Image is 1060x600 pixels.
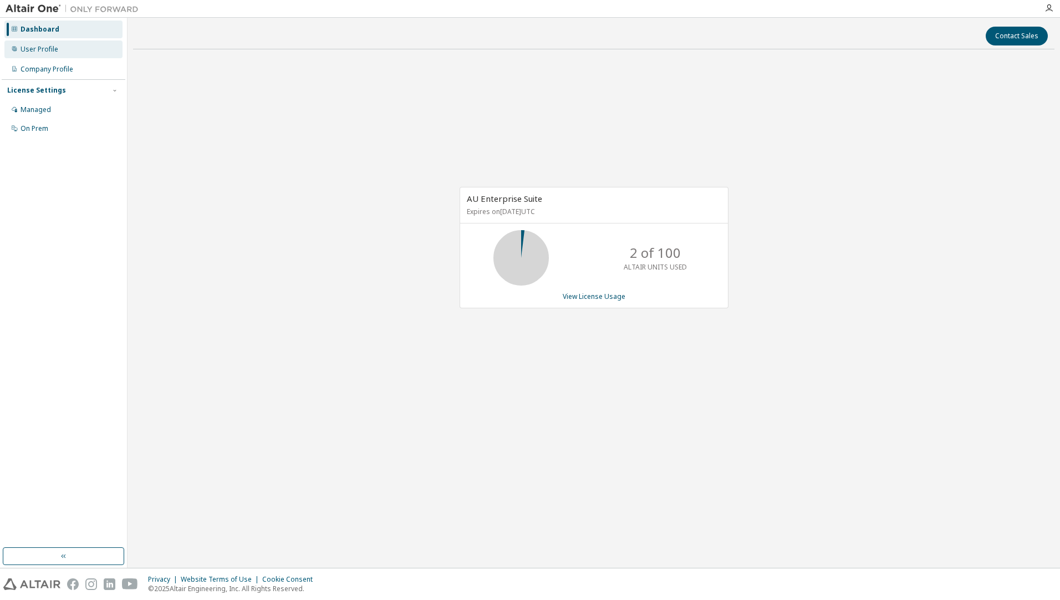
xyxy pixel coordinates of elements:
[7,86,66,95] div: License Settings
[181,575,262,584] div: Website Terms of Use
[21,45,58,54] div: User Profile
[3,578,60,590] img: altair_logo.svg
[21,105,51,114] div: Managed
[21,65,73,74] div: Company Profile
[67,578,79,590] img: facebook.svg
[148,584,319,593] p: © 2025 Altair Engineering, Inc. All Rights Reserved.
[467,193,542,204] span: AU Enterprise Suite
[262,575,319,584] div: Cookie Consent
[467,207,718,216] p: Expires on [DATE] UTC
[624,262,687,272] p: ALTAIR UNITS USED
[104,578,115,590] img: linkedin.svg
[85,578,97,590] img: instagram.svg
[21,124,48,133] div: On Prem
[563,292,625,301] a: View License Usage
[986,27,1048,45] button: Contact Sales
[148,575,181,584] div: Privacy
[630,243,681,262] p: 2 of 100
[122,578,138,590] img: youtube.svg
[6,3,144,14] img: Altair One
[21,25,59,34] div: Dashboard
